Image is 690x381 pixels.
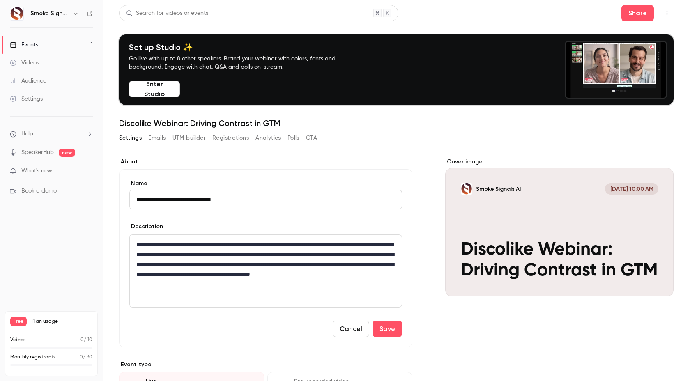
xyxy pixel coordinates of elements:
span: 0 [80,337,84,342]
div: Videos [10,59,39,67]
button: Enter Studio [129,81,180,97]
section: Cover image [445,158,674,296]
div: editor [130,235,402,307]
button: Analytics [255,131,281,145]
p: / 10 [80,336,92,344]
span: 0 [80,355,83,360]
button: UTM builder [172,131,206,145]
button: Save [373,321,402,337]
p: Monthly registrants [10,353,56,361]
div: Settings [10,95,43,103]
span: Help [21,130,33,138]
p: Go live with up to 8 other speakers. Brand your webinar with colors, fonts and background. Engage... [129,55,355,71]
button: CTA [306,131,317,145]
section: description [129,234,402,308]
p: Videos [10,336,26,344]
p: Event type [119,360,412,369]
div: Audience [10,77,46,85]
h4: Set up Studio ✨ [129,42,355,52]
label: Name [129,179,402,188]
span: What's new [21,167,52,175]
button: Settings [119,131,142,145]
li: help-dropdown-opener [10,130,93,138]
button: Emails [148,131,166,145]
a: SpeakerHub [21,148,54,157]
div: Search for videos or events [126,9,208,18]
h1: Discolike Webinar: Driving Contrast in GTM [119,118,674,128]
span: Free [10,317,27,326]
span: new [59,149,75,157]
span: Book a demo [21,187,57,195]
h6: Smoke Signals AI [30,9,69,18]
button: Polls [287,131,299,145]
button: Share [621,5,654,21]
img: Smoke Signals AI [10,7,23,20]
label: About [119,158,412,166]
button: Cancel [333,321,369,337]
p: / 30 [80,353,92,361]
button: Registrations [212,131,249,145]
span: Plan usage [32,318,92,325]
label: Description [129,223,163,231]
div: Events [10,41,38,49]
label: Cover image [445,158,674,166]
